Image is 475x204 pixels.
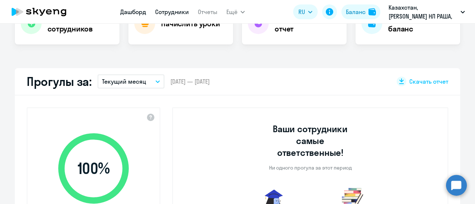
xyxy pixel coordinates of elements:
h3: Ваши сотрудники самые ответственные! [263,123,358,158]
button: Казахстан, [PERSON_NAME] НЛ РАША, ООО [385,3,469,21]
span: Ещё [226,7,237,16]
span: 100 % [51,160,136,177]
span: RU [298,7,305,16]
h4: Посмотреть баланс [388,13,454,34]
p: Казахстан, [PERSON_NAME] НЛ РАША, ООО [389,3,458,21]
p: Текущий месяц [102,77,146,86]
h2: Прогулы за: [27,74,92,89]
button: Ещё [226,4,245,19]
span: Скачать отчет [409,77,448,86]
span: [DATE] — [DATE] [170,77,210,86]
a: Отчеты [198,8,217,16]
button: Балансbalance [341,4,380,19]
a: Сотрудники [155,8,189,16]
h4: Начислить уроки [161,19,220,29]
h4: Добавить сотрудников [47,13,114,34]
button: Текущий месяц [98,74,164,88]
a: Дашборд [120,8,146,16]
button: RU [293,4,318,19]
img: balance [368,8,376,16]
h4: Сформировать отчет [275,13,341,34]
p: Ни одного прогула за этот период [269,164,352,171]
div: Баланс [346,7,366,16]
